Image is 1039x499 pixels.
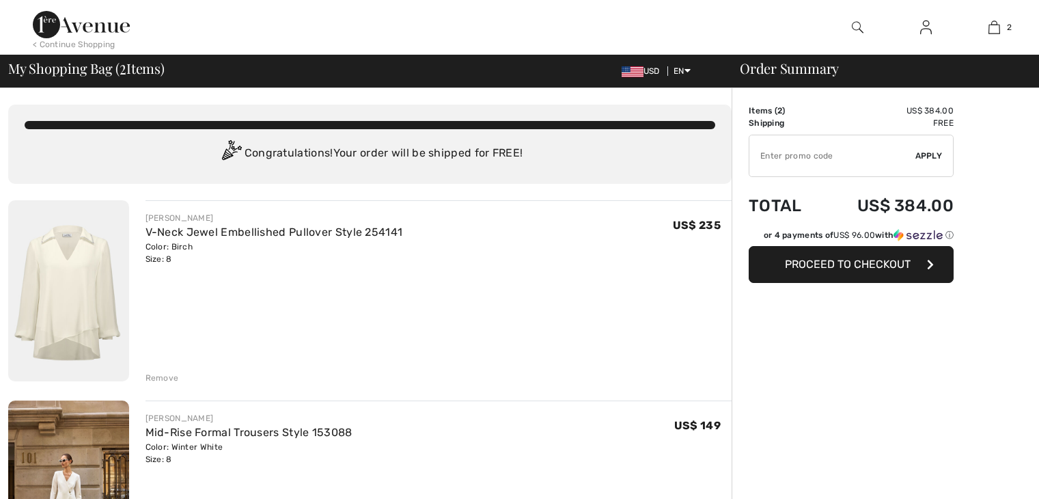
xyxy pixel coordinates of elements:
img: search the website [852,19,863,36]
img: 1ère Avenue [33,11,130,38]
div: Color: Birch Size: 8 [146,241,403,265]
a: V-Neck Jewel Embellished Pullover Style 254141 [146,226,403,239]
td: Free [821,117,954,129]
td: Shipping [749,117,821,129]
td: Total [749,183,821,229]
td: US$ 384.00 [821,183,954,229]
div: [PERSON_NAME] [146,212,403,224]
span: 2 [1007,21,1012,33]
input: Promo code [749,135,915,176]
img: Congratulation2.svg [217,140,245,167]
a: Mid-Rise Formal Trousers Style 153088 [146,426,352,439]
span: My Shopping Bag ( Items) [8,62,165,75]
img: V-Neck Jewel Embellished Pullover Style 254141 [8,200,129,381]
div: or 4 payments of with [764,229,954,241]
img: My Bag [988,19,1000,36]
span: US$ 149 [674,419,721,432]
span: 2 [777,106,782,116]
span: 2 [120,58,126,76]
span: EN [674,66,691,76]
span: Proceed to Checkout [785,258,911,271]
span: US$ 235 [673,219,721,232]
a: Sign In [909,19,943,36]
div: [PERSON_NAME] [146,412,352,424]
div: Remove [146,372,179,384]
a: 2 [960,19,1027,36]
div: Congratulations! Your order will be shipped for FREE! [25,140,715,167]
button: Proceed to Checkout [749,246,954,283]
div: Color: Winter White Size: 8 [146,441,352,466]
div: or 4 payments ofUS$ 96.00withSezzle Click to learn more about Sezzle [749,229,954,246]
div: < Continue Shopping [33,38,115,51]
span: US$ 96.00 [833,230,875,240]
img: My Info [920,19,932,36]
span: Apply [915,150,943,162]
div: Order Summary [723,62,1031,75]
img: Sezzle [893,229,943,241]
img: US Dollar [622,66,643,77]
span: USD [622,66,665,76]
td: Items ( ) [749,105,821,117]
td: US$ 384.00 [821,105,954,117]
